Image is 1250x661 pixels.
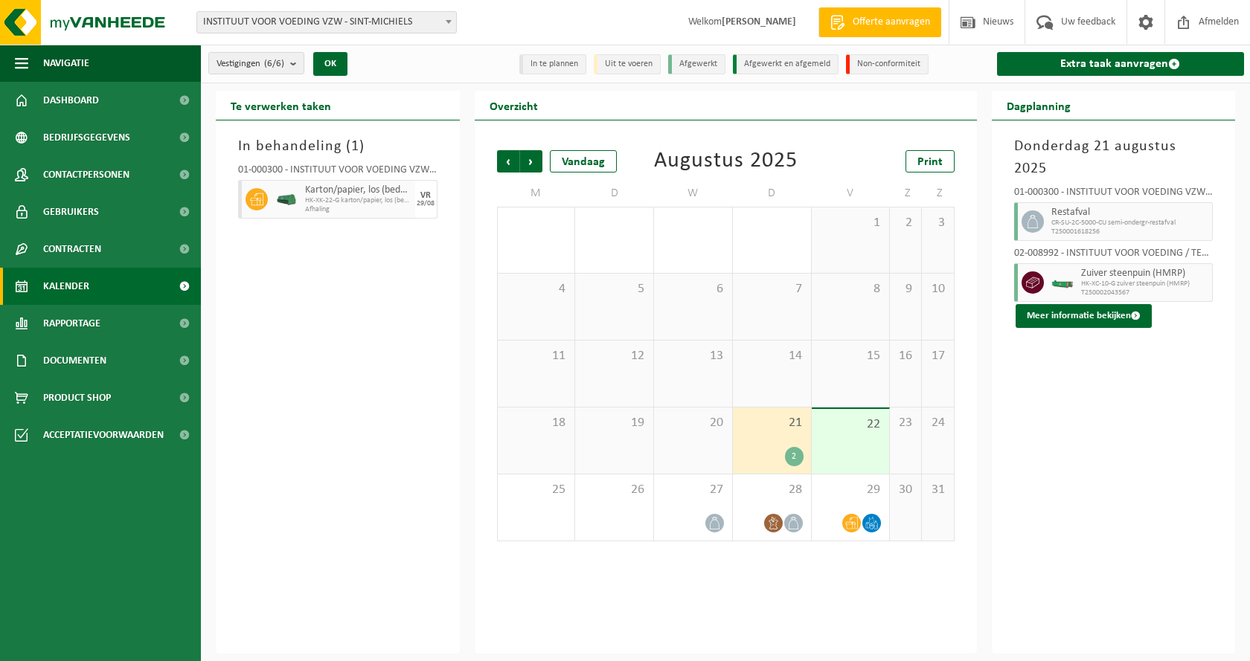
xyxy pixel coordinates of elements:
[929,215,946,231] span: 3
[305,184,411,196] span: Karton/papier, los (bedrijven)
[196,11,457,33] span: INSTITUUT VOOR VOEDING VZW - SINT-MICHIELS
[846,54,929,74] li: Non-conformiteit
[819,215,882,231] span: 1
[305,196,411,205] span: HK-XK-22-G karton/papier, los (bedrijven)
[497,180,576,207] td: M
[505,415,568,431] span: 18
[497,150,519,172] span: Vorige
[575,180,654,207] td: D
[1081,280,1209,288] span: HK-XC-10-G zuiver steenpuin (HMRP)
[929,348,946,364] span: 17
[505,281,568,297] span: 4
[43,82,99,119] span: Dashboard
[1051,207,1209,219] span: Restafval
[550,150,617,172] div: Vandaag
[583,281,646,297] span: 5
[740,415,804,431] span: 21
[305,205,411,214] span: Afhaling
[43,45,89,82] span: Navigatie
[43,416,164,454] span: Acceptatievoorwaarden
[505,482,568,498] span: 25
[997,52,1245,76] a: Extra taak aanvragen
[897,215,914,231] span: 2
[43,230,101,268] span: Contracten
[238,135,437,158] h3: In behandeling ( )
[43,268,89,305] span: Kalender
[661,281,725,297] span: 6
[740,348,804,364] span: 14
[818,7,941,37] a: Offerte aanvragen
[583,348,646,364] span: 12
[217,53,284,75] span: Vestigingen
[654,180,733,207] td: W
[43,342,106,379] span: Documenten
[238,165,437,180] div: 01-000300 - INSTITUUT VOOR VOEDING VZW - SINT-MICHIELS
[733,54,839,74] li: Afgewerkt en afgemeld
[1051,277,1074,288] img: HK-XC-10-GN-00
[661,415,725,431] span: 20
[519,54,586,74] li: In te plannen
[819,416,882,433] span: 22
[740,281,804,297] span: 7
[812,180,891,207] td: V
[929,482,946,498] span: 31
[351,139,359,154] span: 1
[722,16,796,28] strong: [PERSON_NAME]
[819,482,882,498] span: 29
[43,379,111,416] span: Product Shop
[43,156,129,193] span: Contactpersonen
[216,91,346,120] h2: Te verwerken taken
[43,305,100,342] span: Rapportage
[1016,304,1152,328] button: Meer informatie bekijken
[906,150,955,172] a: Print
[897,482,914,498] span: 30
[929,281,946,297] span: 10
[740,482,804,498] span: 28
[1014,135,1214,180] h3: Donderdag 21 augustus 2025
[897,348,914,364] span: 16
[819,281,882,297] span: 8
[890,180,922,207] td: Z
[275,194,298,205] img: HK-XK-22-GN-00
[849,15,934,30] span: Offerte aanvragen
[264,59,284,68] count: (6/6)
[654,150,798,172] div: Augustus 2025
[917,156,943,168] span: Print
[1014,248,1214,263] div: 02-008992 - INSTITUUT VOOR VOEDING / TER GROENE POORTE - [GEOGRAPHIC_DATA]
[897,415,914,431] span: 23
[420,191,431,200] div: VR
[313,52,347,76] button: OK
[417,200,435,207] div: 29/08
[505,348,568,364] span: 11
[1051,228,1209,236] span: T250001618256
[197,12,456,33] span: INSTITUUT VOOR VOEDING VZW - SINT-MICHIELS
[668,54,725,74] li: Afgewerkt
[1051,219,1209,228] span: CR-SU-2C-5000-CU semi-ondergr-restafval
[583,415,646,431] span: 19
[922,180,954,207] td: Z
[43,119,130,156] span: Bedrijfsgegevens
[43,193,99,230] span: Gebruikers
[594,54,661,74] li: Uit te voeren
[897,281,914,297] span: 9
[583,482,646,498] span: 26
[1081,268,1209,280] span: Zuiver steenpuin (HMRP)
[992,91,1086,120] h2: Dagplanning
[819,348,882,364] span: 15
[661,482,725,498] span: 27
[475,91,553,120] h2: Overzicht
[1014,187,1214,202] div: 01-000300 - INSTITUUT VOOR VOEDING VZW - SINT-MICHIELS
[1081,288,1209,297] span: T250002043567
[661,348,725,364] span: 13
[520,150,542,172] span: Volgende
[208,52,304,74] button: Vestigingen(6/6)
[733,180,812,207] td: D
[785,447,804,466] div: 2
[929,415,946,431] span: 24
